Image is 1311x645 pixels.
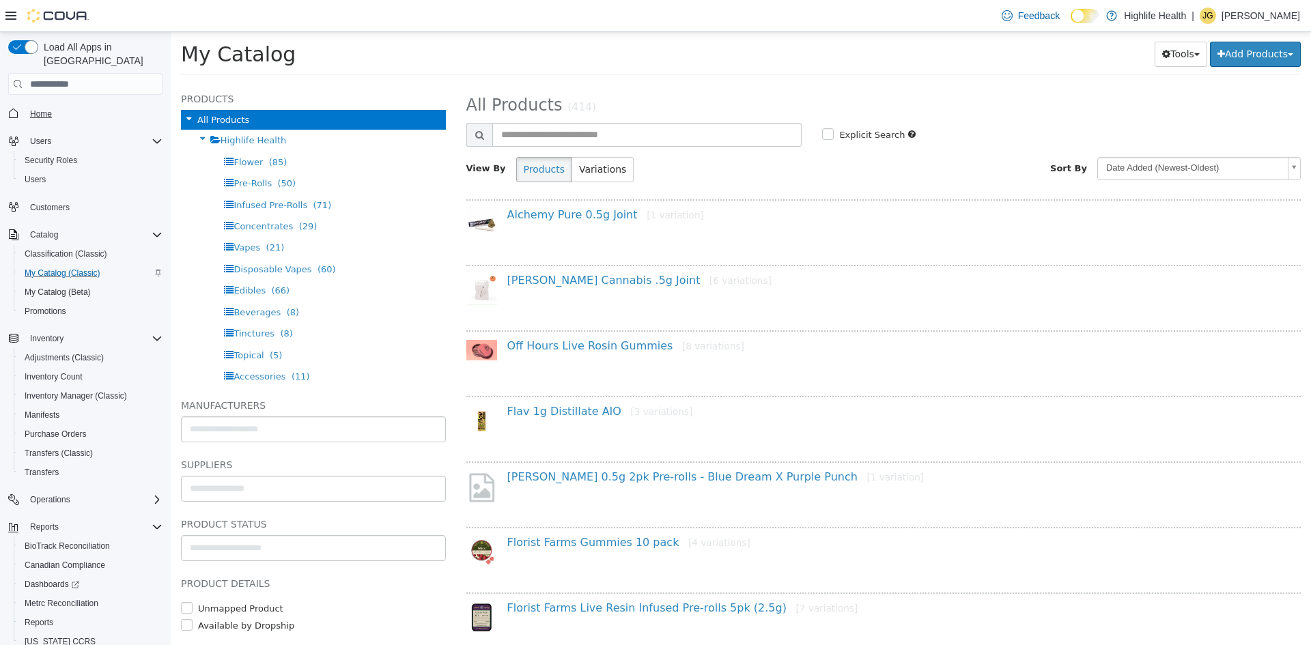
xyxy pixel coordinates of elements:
a: Adjustments (Classic) [19,349,109,366]
button: Adjustments (Classic) [14,348,168,367]
span: My Catalog (Classic) [25,268,100,278]
button: Home [3,103,168,123]
span: Security Roles [19,152,163,169]
button: Inventory Count [14,367,168,386]
a: Home [25,106,57,122]
span: (85) [98,125,117,135]
span: (8) [116,275,128,285]
img: 150 [296,570,326,601]
a: Alchemy Pure 0.5g Joint[1 variation] [337,176,533,189]
span: Infused Pre-Rolls [63,168,137,178]
span: Classification (Classic) [19,246,163,262]
button: Users [3,132,168,151]
input: Dark Mode [1071,9,1099,23]
span: (66) [100,253,119,263]
button: Variations [401,125,463,150]
span: Inventory Count [19,369,163,385]
button: Classification (Classic) [14,244,168,263]
span: Home [25,104,163,121]
a: Reports [19,614,59,631]
a: Users [19,171,51,188]
img: 150 [296,177,326,207]
img: 150 [296,373,326,404]
small: [6 variations] [539,243,601,254]
button: Reports [25,519,64,535]
span: Transfers [19,464,163,481]
button: Catalog [3,225,168,244]
span: (5) [99,318,111,328]
span: Adjustments (Classic) [19,349,163,366]
button: Purchase Orders [14,425,168,444]
span: Date Added (Newest-Oldest) [927,126,1112,147]
span: All Products [27,83,79,93]
span: Operations [30,494,70,505]
span: Classification (Classic) [25,248,107,259]
span: Sort By [879,131,916,141]
button: My Catalog (Beta) [14,283,168,302]
a: Promotions [19,303,72,319]
button: Customers [3,197,168,217]
span: Pre-Rolls [63,146,101,156]
a: Flav 1g Distillate AIO[3 variations] [337,373,522,386]
span: Purchase Orders [19,426,163,442]
small: [1 variation] [476,177,533,188]
span: My Catalog (Beta) [19,284,163,300]
button: Reports [3,517,168,536]
span: JG [1202,8,1213,24]
a: Classification (Classic) [19,246,113,262]
a: Manifests [19,407,65,423]
span: Dashboards [19,576,163,592]
a: Metrc Reconciliation [19,595,104,612]
p: Highlife Health [1124,8,1186,24]
img: 150 [296,308,326,328]
button: Inventory [25,330,69,347]
span: Purchase Orders [25,429,87,440]
button: Operations [3,490,168,509]
small: [7 variations] [625,571,687,582]
a: Feedback [996,2,1065,29]
button: Products [346,125,401,150]
small: [1 variation] [696,440,753,450]
span: Inventory Manager (Classic) [25,390,127,401]
div: Jennifer Gierum [1200,8,1216,24]
span: Manifests [19,407,163,423]
a: My Catalog (Beta) [19,284,96,300]
span: Feedback [1018,9,1060,23]
button: My Catalog (Classic) [14,263,168,283]
label: Unmapped Product [24,570,113,584]
span: My Catalog [10,10,125,34]
span: My Catalog (Beta) [25,287,91,298]
a: Canadian Compliance [19,557,111,573]
a: Inventory Count [19,369,88,385]
p: | [1192,8,1194,24]
span: (71) [143,168,161,178]
span: Transfers (Classic) [19,445,163,461]
span: Reports [19,614,163,631]
button: Reports [14,613,168,632]
h5: Products [10,59,275,75]
span: Inventory Manager (Classic) [19,388,163,404]
a: Security Roles [19,152,83,169]
a: Florist Farms Gummies 10 pack[4 variations] [337,504,580,517]
span: Edibles [63,253,95,263]
button: Transfers (Classic) [14,444,168,463]
h5: Manufacturers [10,365,275,382]
h5: Product Details [10,543,275,560]
span: BioTrack Reconciliation [25,541,110,551]
small: [4 variations] [518,505,580,516]
span: Users [25,133,163,149]
span: Tinctures [63,296,104,306]
span: Inventory [25,330,163,347]
button: Security Roles [14,151,168,170]
a: Transfers (Classic) [19,445,98,461]
span: Home [30,109,52,119]
a: [PERSON_NAME] 0.5g 2pk Pre-rolls - Blue Dream X Purple Punch[1 variation] [337,438,754,451]
span: Accessories [63,339,115,349]
span: Customers [30,202,70,213]
button: Tools [984,10,1037,35]
span: Inventory Count [25,371,83,382]
span: (21) [96,210,114,220]
span: Concentrates [63,189,122,199]
span: Transfers (Classic) [25,448,93,459]
span: Reports [25,617,53,628]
